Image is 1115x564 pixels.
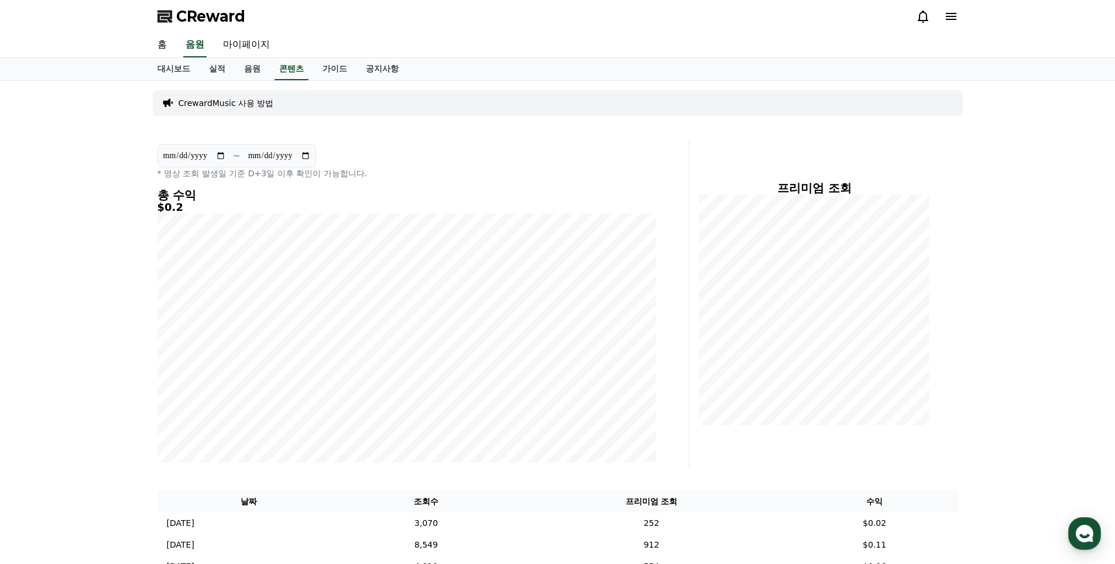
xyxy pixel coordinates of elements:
a: 음원 [235,58,270,80]
a: CReward [157,7,245,26]
h5: $0.2 [157,201,656,213]
td: 912 [512,534,791,556]
a: 콘텐츠 [275,58,308,80]
a: 음원 [183,33,207,57]
a: 실적 [200,58,235,80]
span: 대화 [107,389,121,399]
th: 수익 [791,491,958,512]
h4: 총 수익 [157,189,656,201]
span: CReward [176,7,245,26]
a: 마이페이지 [214,33,279,57]
a: 공지사항 [356,58,408,80]
a: CrewardMusic 사용 방법 [179,97,274,109]
p: [DATE] [167,539,194,551]
td: 8,549 [341,534,512,556]
span: 홈 [37,389,44,398]
span: 설정 [181,389,195,398]
th: 조회수 [341,491,512,512]
p: [DATE] [167,517,194,529]
a: 홈 [4,371,77,401]
a: 가이드 [313,58,356,80]
p: ~ [233,149,241,163]
a: 대화 [77,371,151,401]
a: 홈 [148,33,176,57]
a: 대시보드 [148,58,200,80]
th: 날짜 [157,491,341,512]
td: $0.11 [791,534,958,556]
th: 프리미엄 조회 [512,491,791,512]
td: 252 [512,512,791,534]
td: $0.02 [791,512,958,534]
a: 설정 [151,371,225,401]
td: 3,070 [341,512,512,534]
h4: 프리미엄 조회 [699,182,930,194]
p: * 영상 조회 발생일 기준 D+3일 이후 확인이 가능합니다. [157,168,656,179]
